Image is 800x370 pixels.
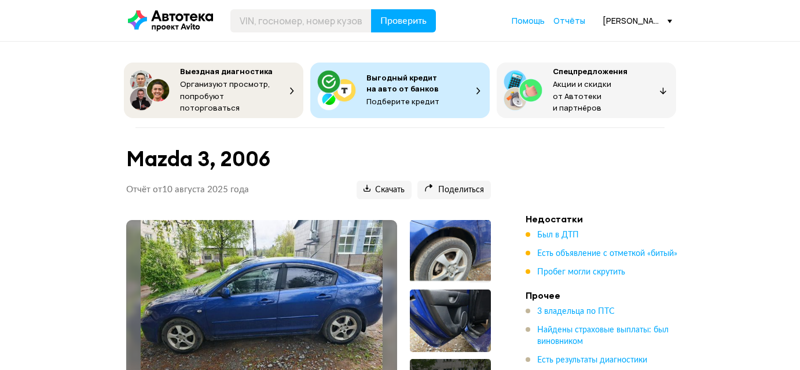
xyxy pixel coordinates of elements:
[537,356,647,364] span: Есть результаты диагностики
[553,15,585,26] span: Отчёты
[537,268,625,276] span: Пробег могли скрутить
[512,15,545,26] span: Помощь
[310,63,490,118] button: Выгодный кредит на авто от банковПодберите кредит
[124,63,303,118] button: Выездная диагностикаОрганизуют просмотр, попробуют поторговаться
[537,307,615,316] span: 3 владельца по ПТС
[366,72,439,94] span: Выгодный кредит на авто от банков
[553,79,611,113] span: Акции и скидки от Автотеки и партнёров
[603,15,672,26] div: [PERSON_NAME][EMAIL_ADDRESS][DOMAIN_NAME]
[553,15,585,27] a: Отчёты
[537,250,677,258] span: Есть объявление с отметкой «битый»
[180,66,273,76] span: Выездная диагностика
[371,9,436,32] button: Проверить
[126,184,249,196] p: Отчёт от 10 августа 2025 года
[357,181,412,199] button: Скачать
[526,213,688,225] h4: Недостатки
[497,63,676,118] button: СпецпредложенияАкции и скидки от Автотеки и партнёров
[366,96,439,107] span: Подберите кредит
[364,185,405,196] span: Скачать
[526,290,688,301] h4: Прочее
[424,185,484,196] span: Поделиться
[180,79,270,113] span: Организуют просмотр, попробуют поторговаться
[512,15,545,27] a: Помощь
[230,9,372,32] input: VIN, госномер, номер кузова
[417,181,491,199] button: Поделиться
[380,16,427,25] span: Проверить
[553,66,627,76] span: Спецпредложения
[537,231,579,239] span: Был в ДТП
[126,146,491,171] h1: Mazda 3, 2006
[537,326,669,346] span: Найдены страховые выплаты: был виновником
